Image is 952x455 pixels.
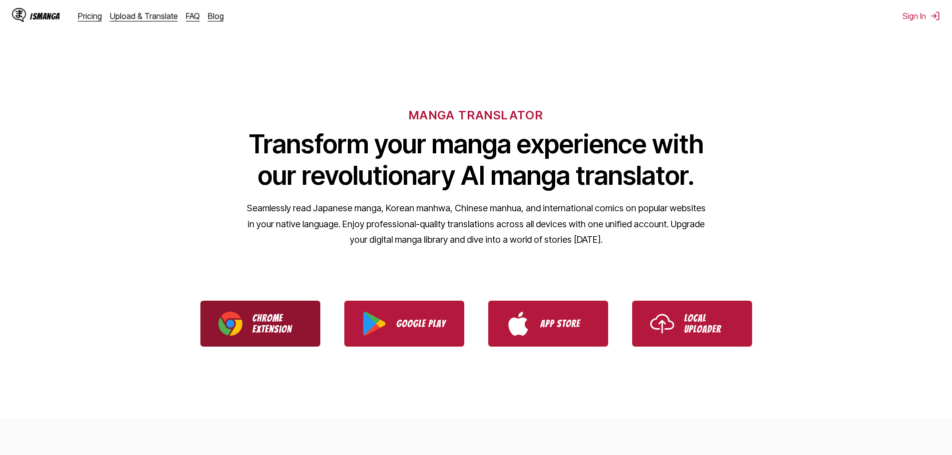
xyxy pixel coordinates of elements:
[650,312,674,336] img: Upload icon
[930,11,940,21] img: Sign out
[12,8,26,22] img: IsManga Logo
[903,11,940,21] button: Sign In
[208,11,224,21] a: Blog
[540,318,590,329] p: App Store
[396,318,446,329] p: Google Play
[110,11,178,21] a: Upload & Translate
[12,8,78,24] a: IsManga LogoIsManga
[409,108,543,122] h6: MANGA TRANSLATOR
[362,312,386,336] img: Google Play logo
[246,200,706,248] p: Seamlessly read Japanese manga, Korean manhwa, Chinese manhua, and international comics on popula...
[488,301,608,347] a: Download IsManga from App Store
[30,11,60,21] div: IsManga
[684,313,734,335] p: Local Uploader
[200,301,320,347] a: Download IsManga Chrome Extension
[78,11,102,21] a: Pricing
[252,313,302,335] p: Chrome Extension
[632,301,752,347] a: Use IsManga Local Uploader
[506,312,530,336] img: App Store logo
[246,128,706,191] h1: Transform your manga experience with our revolutionary AI manga translator.
[218,312,242,336] img: Chrome logo
[186,11,200,21] a: FAQ
[344,301,464,347] a: Download IsManga from Google Play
